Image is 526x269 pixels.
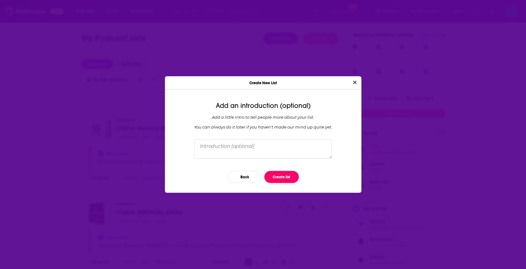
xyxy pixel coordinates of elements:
div: Create New List [165,76,361,89]
button: Close [351,79,359,86]
button: Create list [264,171,299,183]
button: Back [228,171,262,183]
div: Add a little intro to tell people more about your list. You can always do it later if you haven '... [170,115,357,129]
div: Add an introduction (optional) [170,102,357,110]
